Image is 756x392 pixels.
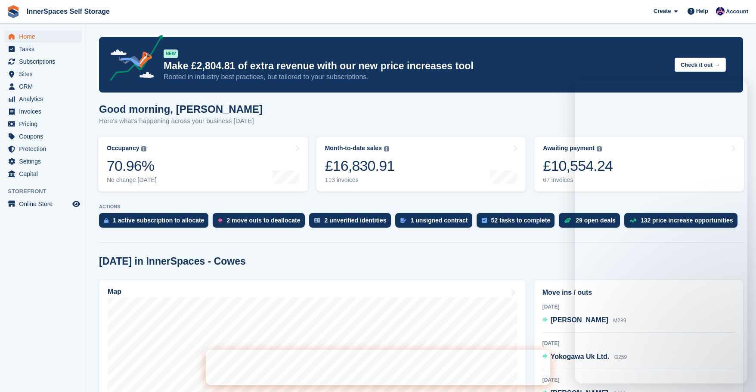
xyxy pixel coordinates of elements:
[103,35,163,84] img: price-adjustments-announcement-icon-8257ccfd72463d97f412b2fc003d46551f7dbcb40ab6d574587a9cd5c0d94...
[99,204,743,210] p: ACTIONS
[107,176,157,184] div: No change [DATE]
[213,213,309,232] a: 2 move outs to deallocate
[164,60,668,72] p: Make £2,804.81 of extra revenue with our new price increases tool
[575,80,747,383] iframe: To enrich screen reader interactions, please activate Accessibility in Grammarly extension settings
[477,213,559,232] a: 52 tasks to complete
[226,217,300,224] div: 2 move outs to deallocate
[99,116,263,126] p: Here's what's happening across your business [DATE]
[19,118,71,130] span: Pricing
[19,130,71,142] span: Coupons
[107,157,157,175] div: 70.96%
[395,213,477,232] a: 1 unsigned contract
[325,157,395,175] div: £16,830.91
[325,176,395,184] div: 113 invoices
[4,118,81,130] a: menu
[696,7,708,15] span: Help
[19,105,71,117] span: Invoices
[99,103,263,115] h1: Good morning, [PERSON_NAME]
[107,145,139,152] div: Occupancy
[164,49,178,58] div: NEW
[4,155,81,167] a: menu
[564,217,571,223] img: deal-1b604bf984904fb50ccaf53a9ad4b4a5d6e5aea283cecdc64d6e3604feb123c2.svg
[19,168,71,180] span: Capital
[726,7,748,16] span: Account
[309,213,395,232] a: 2 unverified identities
[4,198,81,210] a: menu
[491,217,551,224] div: 52 tasks to complete
[4,68,81,80] a: menu
[542,315,626,326] a: [PERSON_NAME] M289
[218,218,222,223] img: move_outs_to_deallocate_icon-f764333ba52eb49d3ac5e1228854f67142a1ed5810a6f6cc68b1a99e826820c5.svg
[543,145,595,152] div: Awaiting payment
[19,143,71,155] span: Protection
[325,145,382,152] div: Month-to-date sales
[19,31,71,43] span: Home
[411,217,468,224] div: 1 unsigned contract
[551,353,610,360] span: Yokogawa Uk Ltd.
[316,137,526,191] a: Month-to-date sales £16,830.91 113 invoices
[384,146,389,151] img: icon-info-grey-7440780725fd019a000dd9b08b2336e03edf1995a4989e88bcd33f0948082b44.svg
[314,218,320,223] img: verify_identity-adf6edd0f0f0b5bbfe63781bf79b02c33cf7c696d77639b501bdc392416b5a36.svg
[141,146,146,151] img: icon-info-grey-7440780725fd019a000dd9b08b2336e03edf1995a4989e88bcd33f0948082b44.svg
[19,80,71,93] span: CRM
[99,256,246,267] h2: [DATE] in InnerSpaces - Cowes
[559,213,624,232] a: 29 open deals
[19,43,71,55] span: Tasks
[23,4,113,19] a: InnerSpaces Self Storage
[4,143,81,155] a: menu
[551,316,608,324] span: [PERSON_NAME]
[543,157,613,175] div: £10,554.24
[113,217,204,224] div: 1 active subscription to allocate
[542,340,735,347] div: [DATE]
[99,213,213,232] a: 1 active subscription to allocate
[19,198,71,210] span: Online Store
[206,350,550,385] iframe: Intercom live chat banner
[675,58,726,72] button: Check it out →
[4,80,81,93] a: menu
[19,68,71,80] span: Sites
[716,7,725,15] img: Dominic Hampson
[654,7,671,15] span: Create
[7,5,20,18] img: stora-icon-8386f47178a22dfd0bd8f6a31ec36ba5ce8667c1dd55bd0f319d3a0aa187defe.svg
[104,218,108,223] img: active_subscription_to_allocate_icon-d502201f5373d7db506a760aba3b589e785aa758c864c3986d89f69b8ff3...
[4,105,81,117] a: menu
[98,137,308,191] a: Occupancy 70.96% No change [DATE]
[4,168,81,180] a: menu
[325,217,387,224] div: 2 unverified identities
[4,130,81,142] a: menu
[19,93,71,105] span: Analytics
[482,218,487,223] img: task-75834270c22a3079a89374b754ae025e5fb1db73e45f91037f5363f120a921f8.svg
[19,56,71,68] span: Subscriptions
[8,187,86,196] span: Storefront
[4,93,81,105] a: menu
[164,72,668,82] p: Rooted in industry best practices, but tailored to your subscriptions.
[543,176,613,184] div: 67 invoices
[19,155,71,167] span: Settings
[542,303,735,311] div: [DATE]
[542,287,735,298] h2: Move ins / outs
[534,137,744,191] a: Awaiting payment £10,554.24 67 invoices
[4,56,81,68] a: menu
[71,199,81,209] a: Preview store
[4,43,81,55] a: menu
[4,31,81,43] a: menu
[400,218,406,223] img: contract_signature_icon-13c848040528278c33f63329250d36e43548de30e8caae1d1a13099fd9432cc5.svg
[108,288,121,296] h2: Map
